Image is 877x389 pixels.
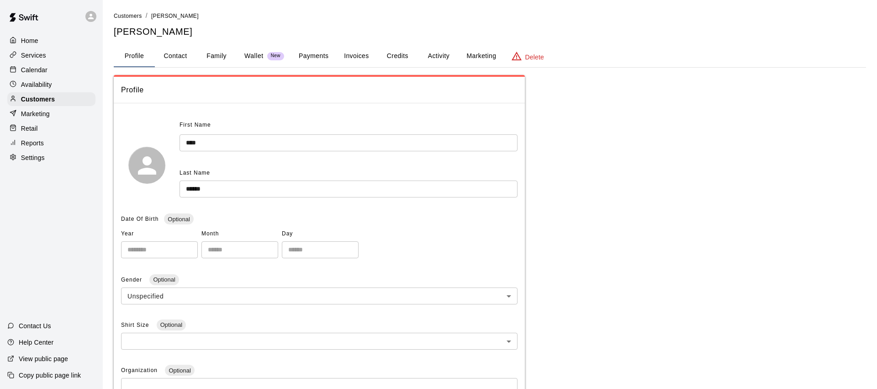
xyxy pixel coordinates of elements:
nav: breadcrumb [114,11,866,21]
span: Optional [165,367,194,374]
div: basic tabs example [114,45,866,67]
button: Activity [418,45,459,67]
a: Retail [7,122,95,135]
span: Last Name [180,170,210,176]
p: Settings [21,153,45,162]
p: Reports [21,139,44,148]
span: [PERSON_NAME] [151,13,199,19]
a: Reports [7,136,95,150]
span: Month [201,227,278,241]
a: Services [7,48,95,62]
a: Home [7,34,95,48]
span: Year [121,227,198,241]
span: Day [282,227,359,241]
p: Customers [21,95,55,104]
span: Optional [149,276,179,283]
button: Invoices [336,45,377,67]
span: Shirt Size [121,322,151,328]
p: Services [21,51,46,60]
span: Profile [121,84,518,96]
button: Contact [155,45,196,67]
a: Availability [7,78,95,91]
li: / [146,11,148,21]
a: Marketing [7,107,95,121]
button: Family [196,45,237,67]
span: First Name [180,118,211,133]
button: Marketing [459,45,503,67]
span: Customers [114,13,142,19]
p: Marketing [21,109,50,118]
p: Home [21,36,38,45]
span: Optional [157,321,186,328]
button: Profile [114,45,155,67]
span: Date Of Birth [121,216,158,222]
span: New [267,53,284,59]
a: Calendar [7,63,95,77]
p: Availability [21,80,52,89]
p: Calendar [21,65,48,75]
p: View public page [19,354,68,363]
a: Settings [7,151,95,165]
span: Optional [164,216,193,223]
p: Copy public page link [19,371,81,380]
h5: [PERSON_NAME] [114,26,866,38]
p: Retail [21,124,38,133]
a: Customers [7,92,95,106]
p: Contact Us [19,321,51,330]
p: Delete [525,53,544,62]
p: Help Center [19,338,53,347]
div: Unspecified [121,288,518,304]
button: Payments [291,45,336,67]
button: Credits [377,45,418,67]
a: Customers [114,12,142,19]
span: Organization [121,367,159,373]
p: Wallet [244,51,264,61]
span: Gender [121,277,144,283]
